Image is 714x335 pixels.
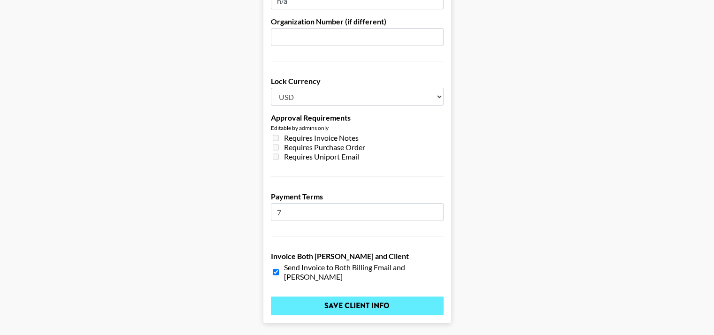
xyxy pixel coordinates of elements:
[271,17,444,26] label: Organization Number (if different)
[284,143,365,152] span: Requires Purchase Order
[271,124,444,131] div: Editable by admins only
[271,297,444,315] input: Save Client Info
[284,152,359,161] span: Requires Uniport Email
[271,113,444,122] label: Approval Requirements
[284,263,444,282] span: Send Invoice to Both Billing Email and [PERSON_NAME]
[284,133,359,143] span: Requires Invoice Notes
[271,192,444,201] label: Payment Terms
[271,251,444,261] label: Invoice Both [PERSON_NAME] and Client
[271,76,444,86] label: Lock Currency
